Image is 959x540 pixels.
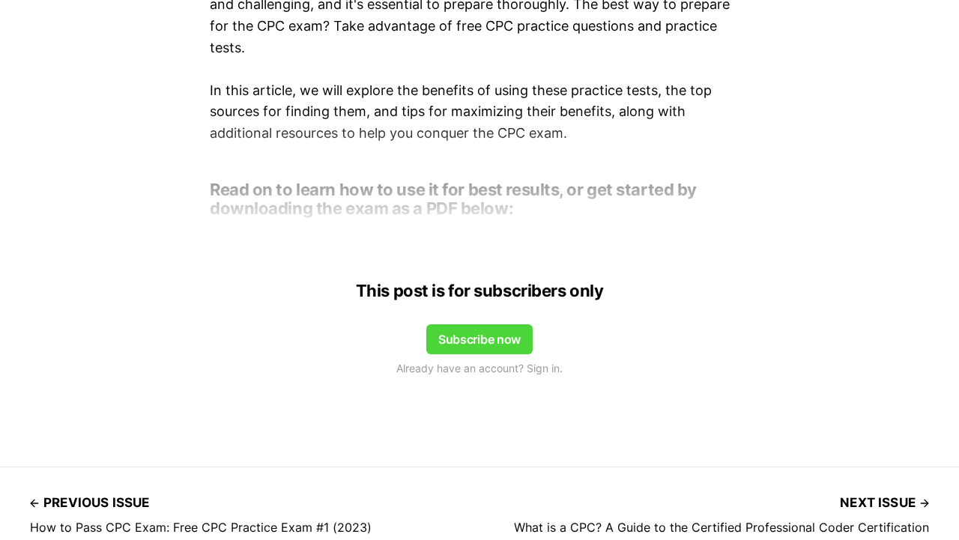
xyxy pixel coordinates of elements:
p: In this article, we will explore the benefits of using these practice tests, the top sources for ... [210,80,749,145]
span: Already have an account? Sign in. [396,360,563,377]
a: Next issue What is a CPC? A Guide to the Certified Professional Coder Certification [514,491,929,534]
h4: What is a CPC? A Guide to the Certified Professional Coder Certification [514,521,929,534]
a: Previous issue How to Pass CPC Exam: Free CPC Practice Exam #1 (2023) [30,491,372,534]
span: Previous issue [30,491,149,515]
button: Subscribe now [426,324,533,354]
h4: This post is for subscribers only [210,282,749,300]
h4: How to Pass CPC Exam: Free CPC Practice Exam #1 (2023) [30,521,372,534]
span: Next issue [840,491,929,515]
